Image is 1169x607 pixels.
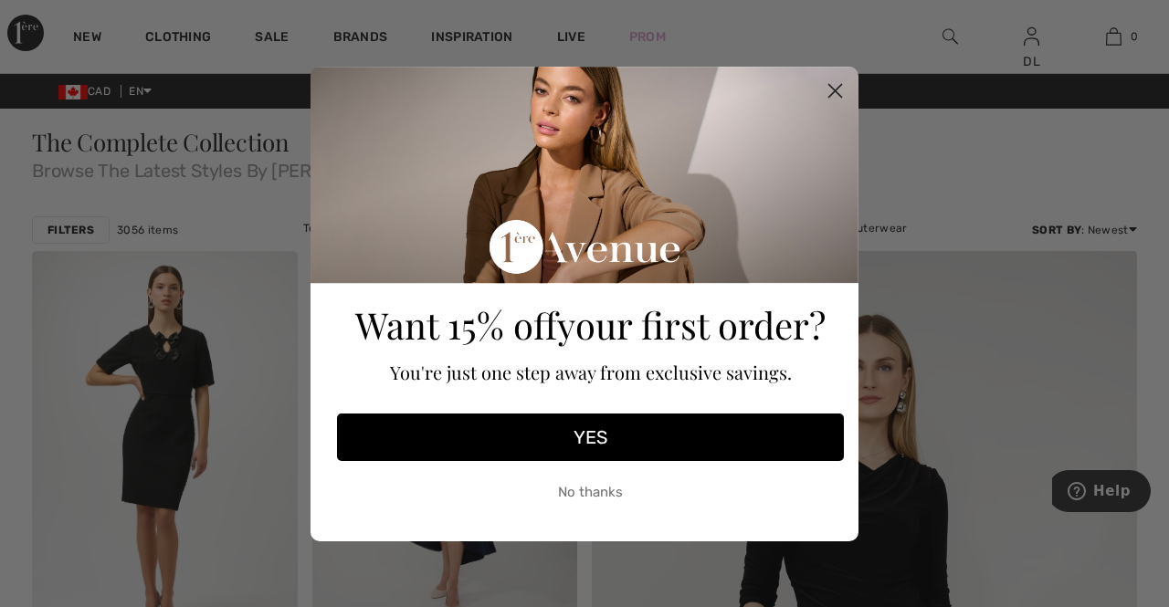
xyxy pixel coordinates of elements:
[41,13,79,29] span: Help
[355,300,557,349] span: Want 15% off
[557,300,826,349] span: your first order?
[390,360,792,384] span: You're just one step away from exclusive savings.
[819,75,851,107] button: Close dialog
[337,470,844,516] button: No thanks
[337,413,844,461] button: YES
